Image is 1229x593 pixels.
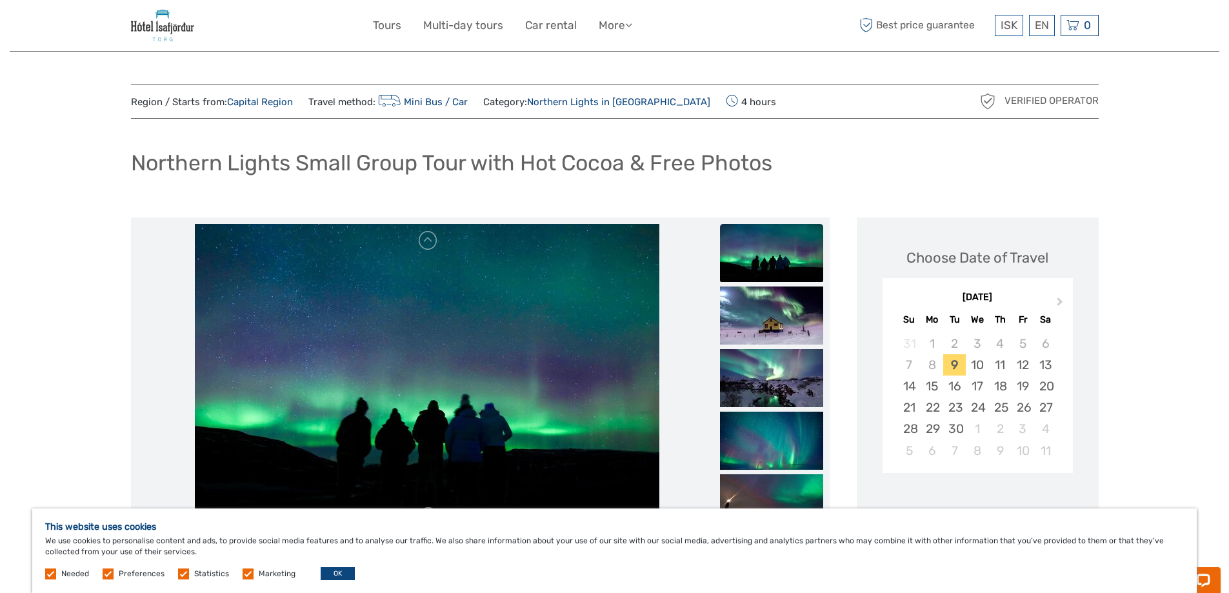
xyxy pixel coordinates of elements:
div: Choose Monday, September 15th, 2025 [921,376,943,397]
div: Choose Friday, October 3rd, 2025 [1012,418,1034,439]
div: Choose Saturday, September 20th, 2025 [1034,376,1057,397]
div: Not available Sunday, September 7th, 2025 [898,354,921,376]
div: Choose Wednesday, September 10th, 2025 [966,354,988,376]
button: Open LiveChat chat widget [148,20,164,35]
a: More [599,16,632,35]
div: Not available Friday, September 5th, 2025 [1012,333,1034,354]
label: Marketing [259,568,295,579]
img: 7b10c2ed7d464e8ba987b42cc1113a35_slider_thumbnail.jpg [720,412,823,470]
label: Preferences [119,568,165,579]
span: Category: [483,95,710,109]
div: Choose Tuesday, September 9th, 2025 [943,354,966,376]
div: Choose Wednesday, October 8th, 2025 [966,440,988,461]
img: verified_operator_grey_128.png [977,91,998,112]
div: Choose Saturday, October 11th, 2025 [1034,440,1057,461]
div: Tu [943,311,966,328]
button: OK [321,567,355,580]
div: Choose Sunday, September 28th, 2025 [898,418,921,439]
div: Su [898,311,921,328]
div: month 2025-09 [886,333,1068,461]
span: Travel method: [308,92,468,110]
div: Choose Thursday, September 11th, 2025 [989,354,1012,376]
div: Choose Sunday, September 21st, 2025 [898,397,921,418]
div: Choose Thursday, October 2nd, 2025 [989,418,1012,439]
div: Choose Saturday, September 27th, 2025 [1034,397,1057,418]
div: Choose Wednesday, October 1st, 2025 [966,418,988,439]
label: Needed [61,568,89,579]
div: Choose Sunday, October 5th, 2025 [898,440,921,461]
button: Next Month [1051,294,1072,315]
div: We use cookies to personalise content and ads, to provide social media features and to analyse ou... [32,508,1197,593]
div: Choose Saturday, September 13th, 2025 [1034,354,1057,376]
span: ISK [1001,19,1017,32]
a: Tours [373,16,401,35]
div: Choose Sunday, September 14th, 2025 [898,376,921,397]
img: 620f1439602b4a4588db59d06174df7a_slider_thumbnail.jpg [720,474,823,532]
div: Choose Tuesday, September 23rd, 2025 [943,397,966,418]
div: Choose Thursday, September 18th, 2025 [989,376,1012,397]
div: Choose Monday, September 29th, 2025 [921,418,943,439]
div: Not available Thursday, September 4th, 2025 [989,333,1012,354]
div: Choose Tuesday, September 16th, 2025 [943,376,966,397]
img: e8695a2a1b034f3abde31fbeb22657e9_slider_thumbnail.jpg [720,224,823,282]
img: 8c3ac6806fd64b33a2ca3b64f1dd7e56_slider_thumbnail.jpg [720,349,823,407]
div: Mo [921,311,943,328]
h1: Northern Lights Small Group Tour with Hot Cocoa & Free Photos [131,150,772,176]
div: Choose Friday, September 26th, 2025 [1012,397,1034,418]
div: Choose Saturday, October 4th, 2025 [1034,418,1057,439]
span: Best price guarantee [857,15,992,36]
a: Northern Lights in [GEOGRAPHIC_DATA] [527,96,710,108]
a: Mini Bus / Car [375,96,468,108]
p: Chat now [18,23,146,33]
label: Statistics [194,568,229,579]
img: c98f3496009e44809d000fa2aee3e51b_slider_thumbnail.jpeg [720,286,823,345]
img: 476-454817b2-f870-4e80-b8bd-ba7464c4997f_logo_small.jpg [131,10,194,41]
div: Choose Thursday, October 9th, 2025 [989,440,1012,461]
a: Capital Region [227,96,293,108]
div: Choose Monday, September 22nd, 2025 [921,397,943,418]
div: Not available Saturday, September 6th, 2025 [1034,333,1057,354]
div: Loading... [974,507,982,515]
div: Sa [1034,311,1057,328]
div: Choose Thursday, September 25th, 2025 [989,397,1012,418]
div: Choose Wednesday, September 24th, 2025 [966,397,988,418]
h5: This website uses cookies [45,521,1184,532]
span: Region / Starts from: [131,95,293,109]
div: Fr [1012,311,1034,328]
div: Choose Friday, September 19th, 2025 [1012,376,1034,397]
img: e8695a2a1b034f3abde31fbeb22657e9_main_slider.jpg [195,224,659,534]
div: Choose Wednesday, September 17th, 2025 [966,376,988,397]
div: Not available Monday, September 1st, 2025 [921,333,943,354]
div: Choose Friday, October 10th, 2025 [1012,440,1034,461]
span: 0 [1082,19,1093,32]
span: Verified Operator [1004,94,1099,108]
div: Th [989,311,1012,328]
span: 4 hours [726,92,776,110]
div: [DATE] [883,291,1073,305]
div: EN [1029,15,1055,36]
div: Choose Tuesday, October 7th, 2025 [943,440,966,461]
div: Choose Monday, October 6th, 2025 [921,440,943,461]
div: We [966,311,988,328]
a: Multi-day tours [423,16,503,35]
div: Choose Tuesday, September 30th, 2025 [943,418,966,439]
div: Not available Tuesday, September 2nd, 2025 [943,333,966,354]
div: Not available Wednesday, September 3rd, 2025 [966,333,988,354]
div: Not available Monday, September 8th, 2025 [921,354,943,376]
div: Choose Friday, September 12th, 2025 [1012,354,1034,376]
a: Car rental [525,16,577,35]
div: Choose Date of Travel [906,248,1048,268]
div: Not available Sunday, August 31st, 2025 [898,333,921,354]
